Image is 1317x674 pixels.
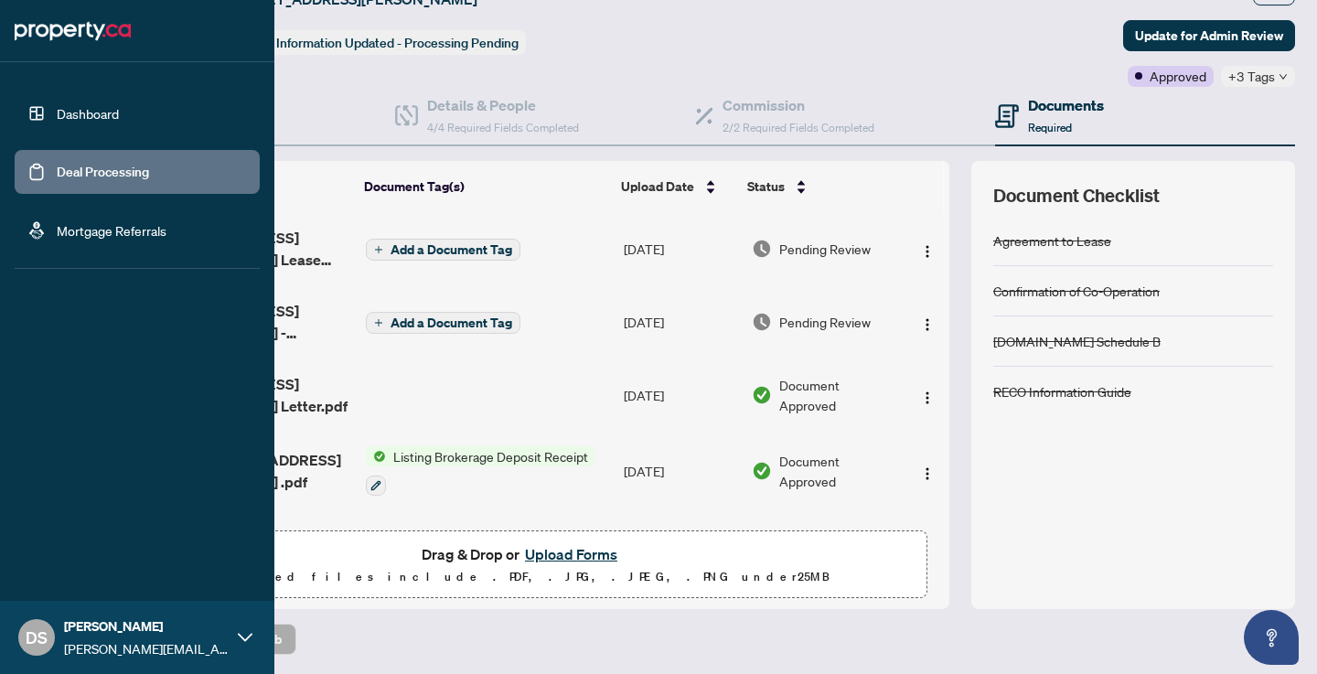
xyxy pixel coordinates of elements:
span: Pending Review [779,239,871,259]
span: Listing Brokerage Deposit Receipt [386,446,595,466]
span: Add a Document Tag [391,316,512,329]
th: Document Tag(s) [357,161,614,212]
span: Add a Document Tag [391,243,512,256]
div: RECO Information Guide [993,381,1131,401]
span: +3 Tags [1228,66,1275,87]
button: Update for Admin Review [1123,20,1295,51]
td: [DATE] [616,212,744,285]
img: Logo [920,390,935,405]
img: Logo [920,317,935,332]
span: 4/4 Required Fields Completed [427,121,579,134]
button: Logo [913,307,942,337]
span: Pending Review [779,312,871,332]
td: [DATE] [616,510,744,580]
div: Confirmation of Co-Operation [993,281,1160,301]
div: Agreement to Lease [993,230,1111,251]
img: logo [15,16,131,46]
img: Document Status [752,385,772,405]
span: Document Approved [779,451,897,491]
th: Status [740,161,899,212]
button: Add a Document Tag [366,311,520,335]
span: Drag & Drop orUpload FormsSupported files include .PDF, .JPG, .JPEG, .PNG under25MB [118,531,926,599]
button: Logo [913,234,942,263]
span: plus [374,245,383,254]
span: 2/2 Required Fields Completed [723,121,874,134]
a: Mortgage Referrals [57,222,166,239]
img: Document Status [752,312,772,332]
span: Drag & Drop or [422,542,623,566]
span: plus [374,318,383,327]
span: Status [747,177,785,197]
span: Document Approved [779,375,897,415]
div: [DOMAIN_NAME] Schedule B [993,331,1161,351]
span: Information Updated - Processing Pending [276,35,519,51]
img: Logo [920,244,935,259]
a: Dashboard [57,105,119,122]
span: down [1279,72,1288,81]
a: Deal Processing [57,164,149,180]
button: Logo [913,456,942,486]
span: [PERSON_NAME] [64,616,229,637]
span: [PERSON_NAME][EMAIL_ADDRESS][DOMAIN_NAME] [64,638,229,658]
td: [DATE] [616,358,744,432]
button: Add a Document Tag [366,312,520,334]
h4: Details & People [427,94,579,116]
th: Upload Date [614,161,741,212]
span: Update for Admin Review [1135,21,1283,50]
button: Add a Document Tag [366,238,520,262]
button: Status IconListing Brokerage Deposit Receipt [366,446,595,496]
span: Upload Date [621,177,694,197]
span: Required [1028,121,1072,134]
span: DS [26,625,48,650]
span: Document Checklist [993,183,1160,209]
p: Supported files include .PDF, .JPG, .JPEG, .PNG under 25 MB [129,566,915,588]
h4: Commission [723,94,874,116]
td: [DATE] [616,432,744,510]
button: Add a Document Tag [366,239,520,261]
button: Upload Forms [519,542,623,566]
img: Document Status [752,239,772,259]
div: Status: [227,30,526,55]
img: Logo [920,466,935,481]
img: Status Icon [366,446,386,466]
button: Open asap [1244,610,1299,665]
td: [DATE] [616,285,744,358]
span: Approved [1150,66,1206,86]
h4: Documents [1028,94,1104,116]
img: Document Status [752,461,772,481]
button: Logo [913,380,942,410]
